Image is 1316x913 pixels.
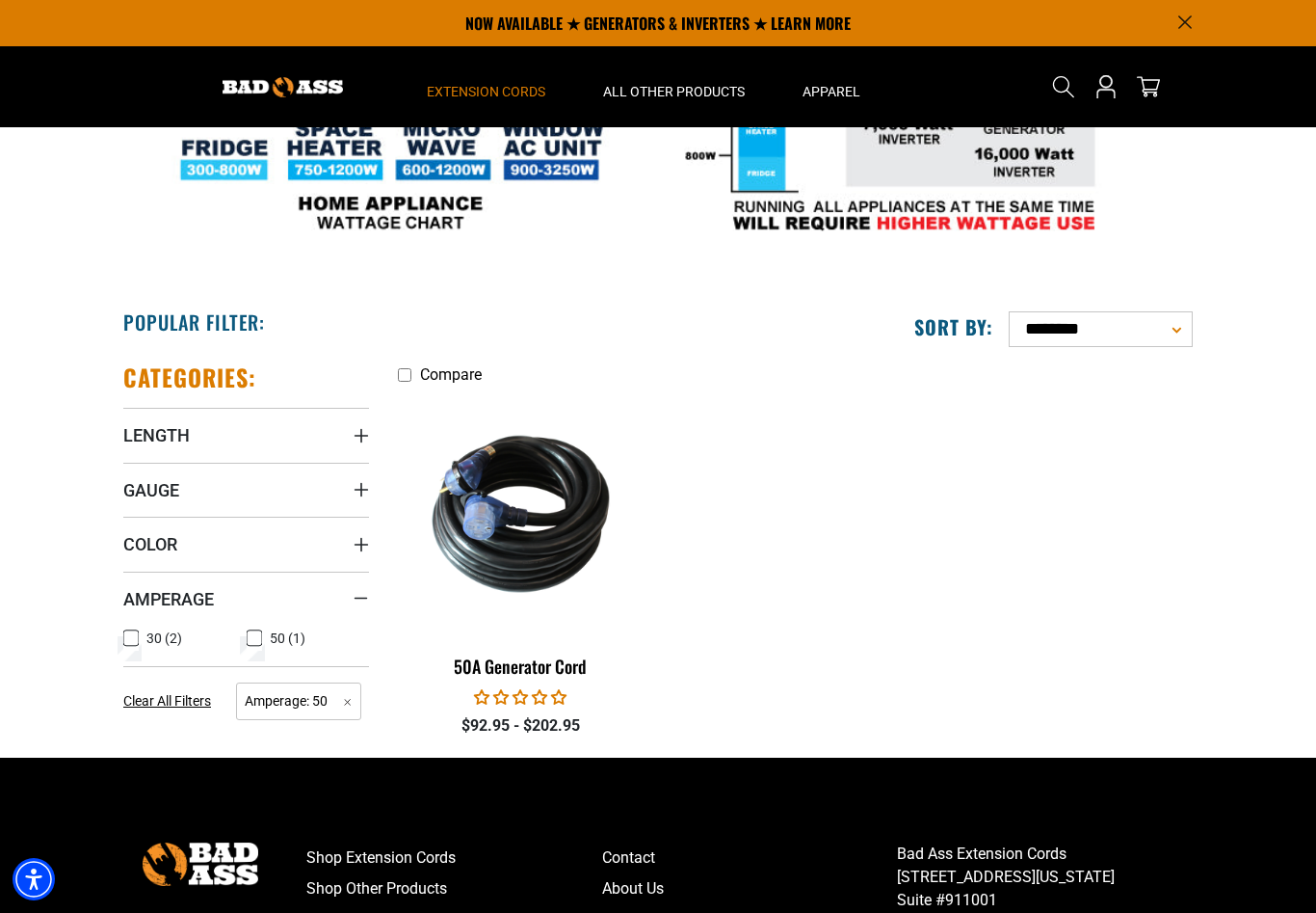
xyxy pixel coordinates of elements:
[123,309,265,335] h2: Popular Filter:
[400,403,643,625] img: 50A Generator Cord
[123,517,369,571] summary: Color
[398,658,644,675] div: 50A Generator Cord
[1048,71,1079,102] summary: Search
[574,46,774,127] summary: All Other Products
[602,873,898,904] a: About Us
[914,314,993,339] label: Sort by:
[123,572,369,626] summary: Amperage
[146,631,182,645] span: 30 (2)
[420,365,482,384] span: Compare
[123,408,369,462] summary: Length
[774,46,889,127] summary: Apparel
[1133,75,1164,98] a: cart
[398,393,644,686] a: 50A Generator Cord 50A Generator Cord
[236,691,361,710] a: Amperage: 50
[306,843,602,873] a: Shop Extension Cords
[123,533,177,555] span: Color
[123,691,219,712] a: Clear All Filters
[1091,46,1121,127] a: Open this option
[398,46,574,127] summary: Extension Cords
[13,858,55,900] div: Accessibility Menu
[123,479,179,501] span: Gauge
[803,83,860,100] span: Apparel
[123,693,211,709] span: Clear All Filters
[123,588,214,610] span: Amperage
[306,873,602,904] a: Shop Other Products
[223,77,343,97] img: Bad Ass Extension Cords
[123,463,369,517] summary: Gauge
[602,843,898,873] a: Contact
[270,631,305,645] span: 50 (1)
[123,424,190,446] span: Length
[236,683,361,720] span: Amperage: 50
[143,843,258,886] img: Bad Ass Extension Cords
[603,83,745,100] span: All Other Products
[427,83,545,100] span: Extension Cords
[474,688,566,707] span: 0.00 stars
[123,363,256,392] h2: Categories:
[398,714,644,738] div: $92.95 - $202.95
